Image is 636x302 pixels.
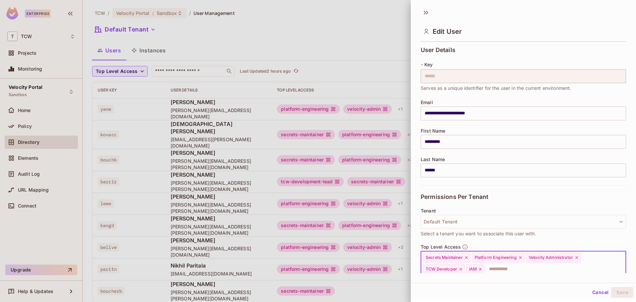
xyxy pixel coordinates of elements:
span: Top Level Access [421,244,461,250]
button: Open [622,263,624,265]
span: Edit User [433,28,462,35]
div: Platform Engineering [472,253,524,263]
div: IAM [466,264,484,274]
span: Secrets Maintainer [426,255,463,260]
button: Cancel [590,287,611,298]
span: TCW Developer [426,267,457,272]
button: Save [611,287,633,298]
span: Tenant [421,208,436,213]
span: Select a tenant you want to associate this user with. [421,230,536,237]
span: Platform Engineering [475,255,517,260]
span: Velocity Administrator [529,255,573,260]
div: TCW Developer [423,264,465,274]
span: Last Name [421,157,445,162]
button: Default Tenant [421,215,626,229]
span: Email [421,100,433,105]
div: Velocity Administrator [526,253,581,263]
span: Permissions Per Tenant [421,194,488,200]
span: IAM [469,267,477,272]
span: First Name [421,128,446,134]
span: Serves as a unique identifier for the user in the current environment. [421,85,571,92]
span: Key [424,62,433,67]
div: Secrets Maintainer [423,253,470,263]
span: User Details [421,47,455,53]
